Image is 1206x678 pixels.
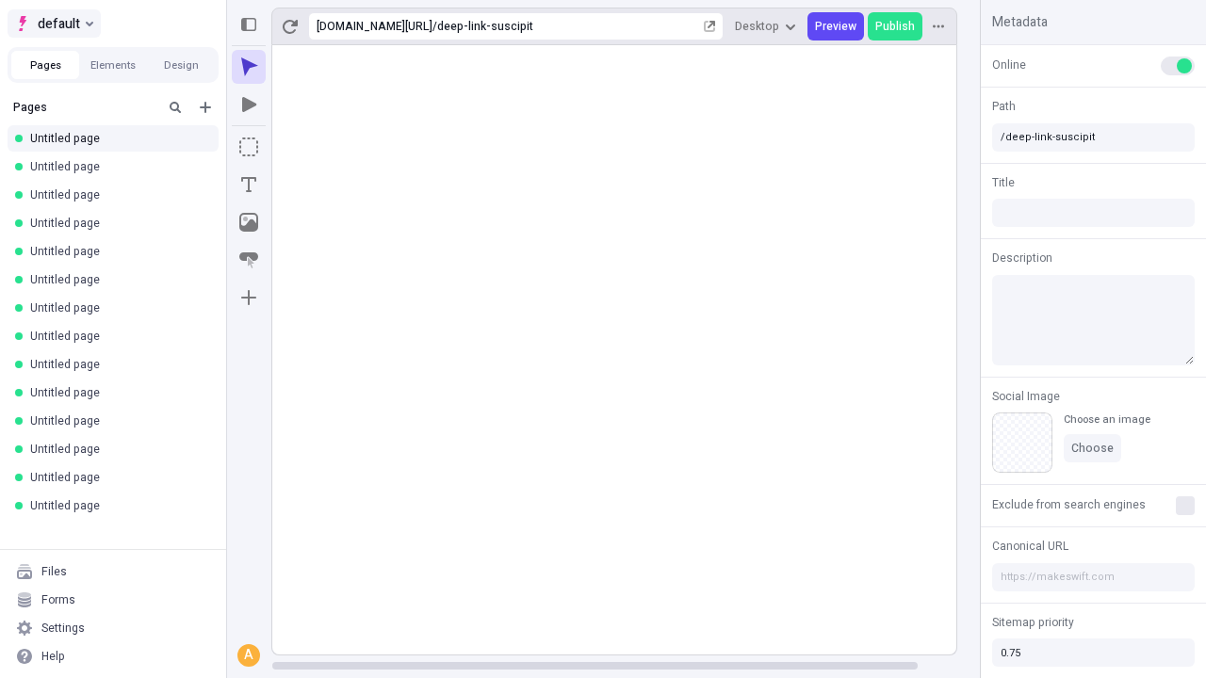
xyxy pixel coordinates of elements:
[30,272,204,287] div: Untitled page
[992,496,1146,513] span: Exclude from search engines
[232,243,266,277] button: Button
[13,100,156,115] div: Pages
[992,388,1060,405] span: Social Image
[41,592,75,607] div: Forms
[30,413,204,428] div: Untitled page
[30,300,204,315] div: Untitled page
[1071,441,1114,456] span: Choose
[1064,434,1121,462] button: Choose
[30,357,204,372] div: Untitled page
[727,12,804,40] button: Desktop
[992,563,1195,591] input: https://makeswift.com
[992,56,1026,73] span: Online
[232,168,266,202] button: Text
[30,244,204,259] div: Untitled page
[41,649,65,664] div: Help
[8,9,101,38] button: Select site
[875,19,915,34] span: Publish
[992,614,1074,631] span: Sitemap priority
[232,205,266,239] button: Image
[147,51,215,79] button: Design
[992,250,1052,266] span: Description
[232,130,266,164] button: Box
[38,12,80,35] span: default
[1064,412,1150,427] div: Choose an image
[30,159,204,174] div: Untitled page
[432,19,437,34] div: /
[317,19,432,34] div: [URL][DOMAIN_NAME]
[735,19,779,34] span: Desktop
[30,329,204,344] div: Untitled page
[815,19,856,34] span: Preview
[992,174,1015,191] span: Title
[194,96,217,119] button: Add new
[239,646,258,665] div: A
[992,538,1068,555] span: Canonical URL
[30,187,204,202] div: Untitled page
[41,621,85,636] div: Settings
[30,385,204,400] div: Untitled page
[992,98,1016,115] span: Path
[30,470,204,485] div: Untitled page
[79,51,147,79] button: Elements
[437,19,700,34] div: deep-link-suscipit
[30,216,204,231] div: Untitled page
[30,498,204,513] div: Untitled page
[868,12,922,40] button: Publish
[11,51,79,79] button: Pages
[41,564,67,579] div: Files
[807,12,864,40] button: Preview
[30,131,204,146] div: Untitled page
[30,442,204,457] div: Untitled page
